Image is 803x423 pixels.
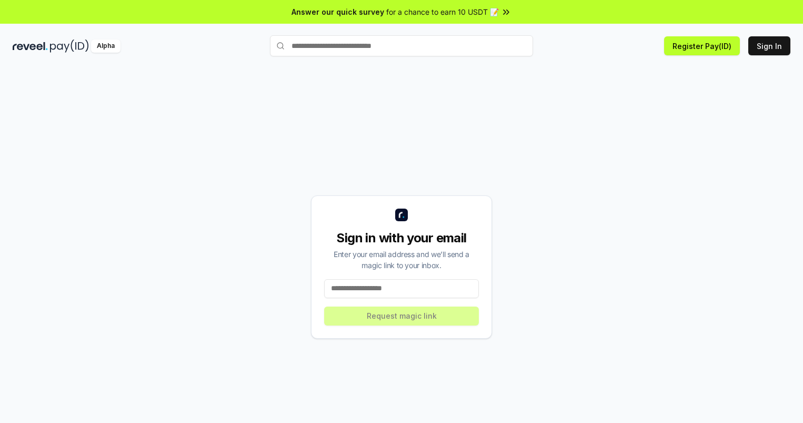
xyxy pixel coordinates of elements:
span: for a chance to earn 10 USDT 📝 [386,6,499,17]
img: pay_id [50,40,89,53]
span: Answer our quick survey [292,6,384,17]
button: Register Pay(ID) [664,36,740,55]
div: Enter your email address and we’ll send a magic link to your inbox. [324,249,479,271]
div: Sign in with your email [324,230,479,247]
button: Sign In [748,36,790,55]
div: Alpha [91,40,121,53]
img: reveel_dark [13,40,48,53]
img: logo_small [395,209,408,221]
